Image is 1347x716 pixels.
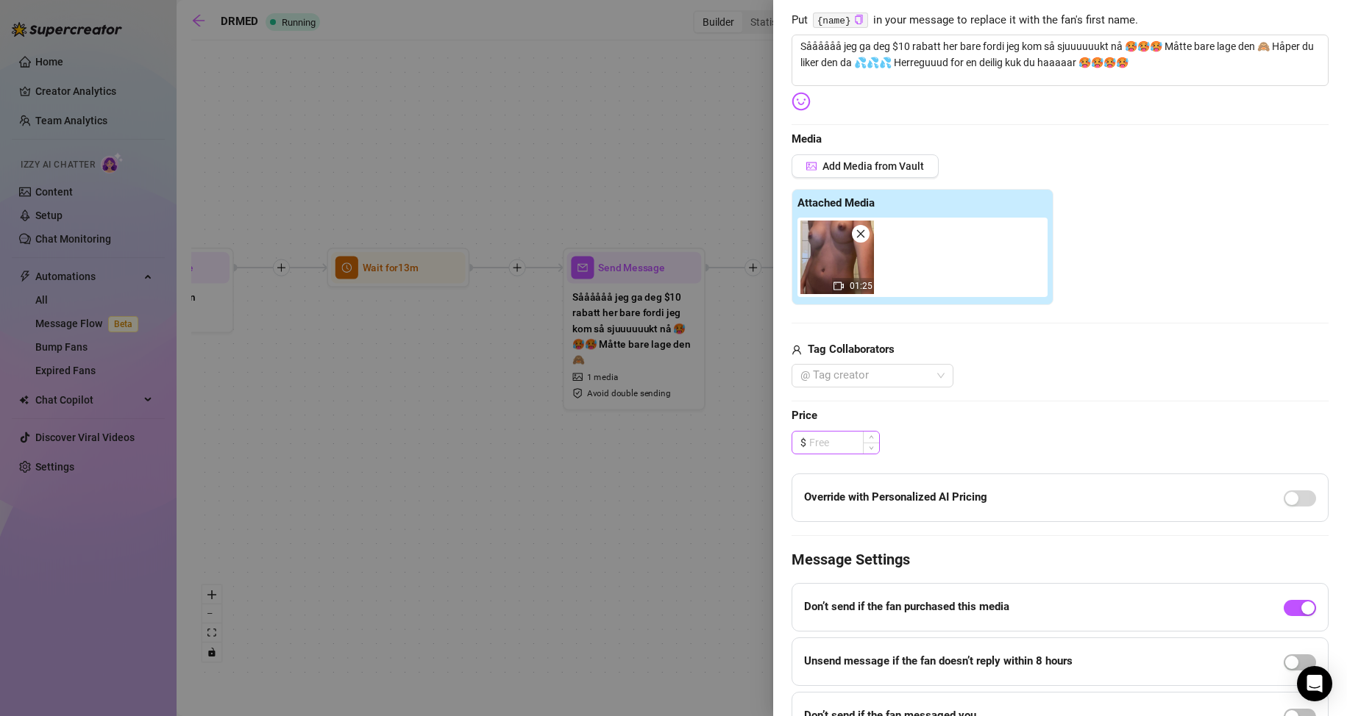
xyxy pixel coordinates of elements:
[808,343,895,356] strong: Tag Collaborators
[863,443,879,454] span: Decrease Value
[800,221,874,294] div: 01:25
[792,341,802,359] span: user
[804,654,1073,667] strong: Unsend message if the fan doesn’t reply within 8 hours
[804,490,987,504] strong: Override with Personalized AI Pricing
[856,229,866,239] span: close
[869,434,874,440] span: up
[792,409,817,422] strong: Price
[834,281,844,291] span: video-camera
[869,445,874,451] span: down
[806,161,817,171] span: picture
[792,92,811,111] img: svg%3e
[792,549,1329,570] h4: Message Settings
[850,281,872,291] span: 01:25
[1297,666,1332,701] div: Open Intercom Messenger
[792,154,939,178] button: Add Media from Vault
[813,12,868,28] code: {name}
[822,160,924,172] span: Add Media from Vault
[804,600,1009,613] strong: Don’t send if the fan purchased this media
[797,196,875,210] strong: Attached Media
[854,15,864,24] span: copy
[792,132,822,146] strong: Media
[800,221,874,294] img: media
[809,432,879,454] input: Free
[792,35,1329,86] textarea: Såååååå jeg ga deg $10 rabatt her bare fordi jeg kom så sjuuuuuukt nå 🥵🥵🥵 Måtte bare lage den 🙈 H...
[854,15,864,26] button: Click to Copy
[863,432,879,443] span: Increase Value
[792,12,1329,29] span: Put in your message to replace it with the fan's first name.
